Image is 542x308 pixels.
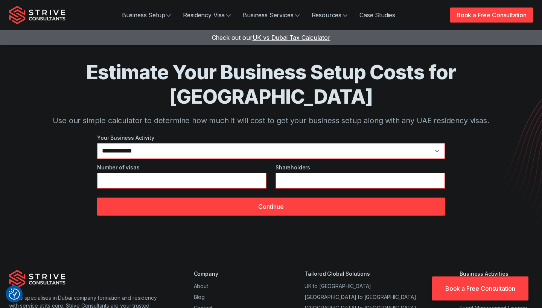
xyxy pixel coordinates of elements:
[39,60,503,109] h1: Estimate Your Business Setup Costs for [GEOGRAPHIC_DATA]
[194,294,205,300] a: Blog
[460,270,533,278] div: Business Activities
[9,288,20,300] button: Consent Preferences
[276,163,445,171] label: Shareholders
[177,8,237,23] a: Residency Visa
[353,8,401,23] a: Case Studies
[97,198,445,216] button: Continue
[9,270,65,288] img: Strive Consultants
[253,34,330,41] span: UK vs Dubai Tax Calculator
[9,288,20,300] img: Revisit consent button
[39,115,503,126] p: Use our simple calculator to determine how much it will cost to get your business setup along wit...
[97,134,445,142] label: Your Business Activity
[306,8,354,23] a: Resources
[9,6,65,24] img: Strive Consultants
[212,34,330,41] a: Check out ourUK vs Dubai Tax Calculator
[450,8,533,23] a: Book a Free Consultation
[237,8,305,23] a: Business Services
[194,283,208,289] a: About
[116,8,177,23] a: Business Setup
[304,283,371,289] a: UK to [GEOGRAPHIC_DATA]
[194,270,261,278] div: Company
[432,276,528,300] a: Book a Free Consultation
[97,163,266,171] label: Number of visas
[304,294,416,300] a: [GEOGRAPHIC_DATA] to [GEOGRAPHIC_DATA]
[304,270,416,278] div: Tailored Global Solutions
